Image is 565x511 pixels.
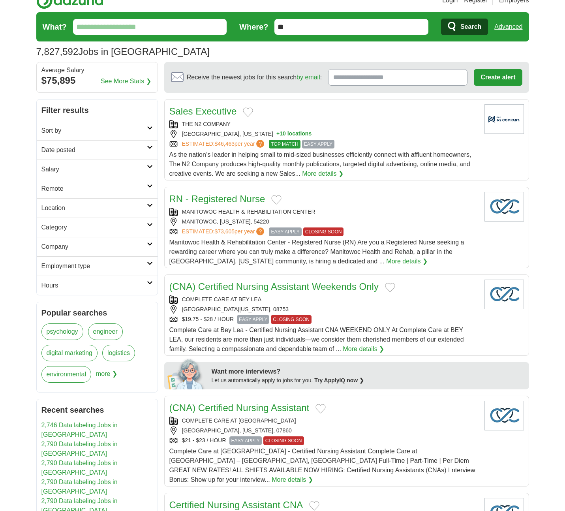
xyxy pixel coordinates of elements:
[41,242,147,252] h2: Company
[41,223,147,232] h2: Category
[302,140,334,148] span: EASY APPLY
[37,179,158,198] a: Remote
[484,192,524,222] img: Company logo
[169,120,478,128] div: THE N2 COMPANY
[256,140,264,148] span: ?
[271,315,312,324] span: CLOSING SOON
[484,104,524,134] img: Company logo
[239,21,268,33] label: Where?
[303,227,344,236] span: CLOSING SOON
[169,315,478,324] div: $19.75 - $28 / HOUR
[243,107,253,117] button: Add to favorite jobs
[494,19,522,35] a: Advanced
[169,402,310,413] a: (CNA) Certified Nursing Assistant
[41,404,153,416] h2: Recent searches
[229,436,262,445] span: EASY APPLY
[214,228,235,235] span: $73,605
[474,69,522,86] button: Create alert
[37,198,158,218] a: Location
[169,239,464,265] span: Manitowoc Health & Rehabilitation Center - Registered Nurse (RN) Are you a Registered Nurse seeki...
[41,281,147,290] h2: Hours
[343,344,384,354] a: More details ❯
[41,479,118,495] a: 2,790 Data labeling Jobs in [GEOGRAPHIC_DATA]
[41,366,92,383] a: environmental
[41,261,147,271] h2: Employment type
[263,436,304,445] span: CLOSING SOON
[41,441,118,457] a: 2,790 Data labeling Jobs in [GEOGRAPHIC_DATA]
[37,276,158,295] a: Hours
[269,227,301,236] span: EASY APPLY
[169,327,464,352] span: Complete Care at Bey Lea - Certified Nursing Assistant CNA WEEKEND ONLY At Complete Care at BEY L...
[37,256,158,276] a: Employment type
[212,367,524,376] div: Want more interviews?
[441,19,488,35] button: Search
[169,305,478,314] div: [GEOGRAPHIC_DATA][US_STATE], 08753
[237,315,269,324] span: EASY APPLY
[37,218,158,237] a: Category
[88,323,123,340] a: engineer
[187,73,322,82] span: Receive the newest jobs for this search :
[309,501,319,511] button: Add to favorite jobs
[101,77,151,86] a: See More Stats ❯
[460,19,481,35] span: Search
[169,194,265,204] a: RN - Registered Nurse
[276,130,312,138] button: +10 locations
[43,21,67,33] label: What?
[41,422,118,438] a: 2,746 Data labeling Jobs in [GEOGRAPHIC_DATA]
[182,227,266,236] a: ESTIMATED:$73,605per year?
[41,73,153,88] div: $75,895
[385,283,395,292] button: Add to favorite jobs
[169,208,478,216] div: MANITOWOC HEALTH & REHABILITATION CENTER
[214,141,235,147] span: $46,463
[302,169,344,178] a: More details ❯
[484,401,524,430] img: Company logo
[41,126,147,135] h2: Sort by
[41,460,118,476] a: 2,790 Data labeling Jobs in [GEOGRAPHIC_DATA]
[36,46,210,57] h1: Jobs in [GEOGRAPHIC_DATA]
[37,121,158,140] a: Sort by
[169,426,478,435] div: [GEOGRAPHIC_DATA], [US_STATE], 07860
[37,100,158,121] h2: Filter results
[169,295,478,304] div: COMPLETE CARE AT BEY LEA
[182,140,266,148] a: ESTIMATED:$46,463per year?
[272,475,313,485] a: More details ❯
[41,145,147,155] h2: Date posted
[276,130,280,138] span: +
[256,227,264,235] span: ?
[169,106,237,116] a: Sales Executive
[169,436,478,445] div: $21 - $23 / HOUR
[102,345,135,361] a: logistics
[41,323,83,340] a: psychology
[315,404,326,413] button: Add to favorite jobs
[169,218,478,226] div: MANITOWOC, [US_STATE], 54220
[212,376,524,385] div: Let us automatically apply to jobs for you.
[41,67,153,73] div: Average Salary
[314,377,364,383] a: Try ApplyIQ now ❯
[271,195,282,205] button: Add to favorite jobs
[169,500,303,510] a: Certified Nursing Assistant CNA
[36,45,79,59] span: 7,827,592
[386,257,428,266] a: More details ❯
[41,307,153,319] h2: Popular searches
[169,130,478,138] div: [GEOGRAPHIC_DATA], [US_STATE]
[169,448,475,483] span: Complete Care at [GEOGRAPHIC_DATA] - Certified Nursing Assistant Complete Care at [GEOGRAPHIC_DAT...
[167,358,206,389] img: apply-iq-scientist.png
[169,281,379,292] a: (CNA) Certified Nursing Assistant Weekends Only
[269,140,300,148] span: TOP MATCH
[41,184,147,194] h2: Remote
[41,165,147,174] h2: Salary
[37,140,158,160] a: Date posted
[484,280,524,309] img: Company logo
[37,160,158,179] a: Salary
[169,417,478,425] div: COMPLETE CARE AT [GEOGRAPHIC_DATA]
[41,345,98,361] a: digital marketing
[297,74,320,81] a: by email
[96,366,117,387] span: more ❯
[169,151,471,177] span: As the nation’s leader in helping small to mid-sized businesses efficiently connect with affluent...
[41,203,147,213] h2: Location
[37,237,158,256] a: Company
